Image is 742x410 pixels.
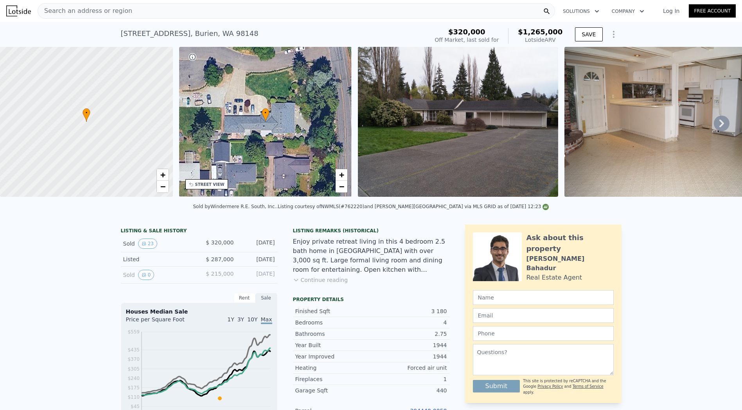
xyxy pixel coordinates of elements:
[131,404,140,409] tspan: $45
[38,6,132,16] span: Search an address or region
[240,270,275,280] div: [DATE]
[262,108,269,122] div: •
[255,293,277,303] div: Sale
[293,276,348,284] button: Continue reading
[295,341,371,349] div: Year Built
[605,4,650,18] button: Company
[247,316,257,323] span: 10Y
[473,308,614,323] input: Email
[206,256,234,262] span: $ 287,000
[473,326,614,341] input: Phone
[160,182,165,191] span: −
[293,237,449,275] div: Enjoy private retreat living in this 4 bedroom 2.5 bath home in [GEOGRAPHIC_DATA] with over 3,000...
[6,5,31,16] img: Lotside
[371,353,447,360] div: 1944
[336,181,347,193] a: Zoom out
[573,384,604,389] a: Terms of Service
[293,228,449,234] div: Listing Remarks (Historical)
[195,182,225,187] div: STREET VIEW
[121,28,259,39] div: [STREET_ADDRESS] , Burien , WA 98148
[278,204,549,209] div: Listing courtesy of NWMLS (#762220) and [PERSON_NAME][GEOGRAPHIC_DATA] via MLS GRID as of [DATE] ...
[523,378,613,395] div: This site is protected by reCAPTCHA and the Google and apply.
[126,308,272,316] div: Houses Median Sale
[371,319,447,326] div: 4
[371,375,447,383] div: 1
[575,27,602,41] button: SAVE
[83,108,90,122] div: •
[123,255,193,263] div: Listed
[371,307,447,315] div: 3 180
[371,387,447,394] div: 440
[371,330,447,338] div: 2.75
[237,316,244,323] span: 3Y
[128,376,140,381] tspan: $240
[295,330,371,338] div: Bathrooms
[193,204,278,209] div: Sold by Windermere R.E. South, Inc. .
[295,375,371,383] div: Fireplaces
[128,366,140,372] tspan: $305
[157,181,169,193] a: Zoom out
[157,169,169,181] a: Zoom in
[128,329,140,335] tspan: $559
[654,7,689,15] a: Log In
[557,4,605,18] button: Solutions
[128,357,140,362] tspan: $370
[537,384,563,389] a: Privacy Policy
[435,36,499,44] div: Off Market, last sold for
[518,28,562,36] span: $1,265,000
[206,271,234,277] span: $ 215,000
[293,296,449,303] div: Property details
[128,385,140,390] tspan: $175
[160,170,165,180] span: +
[543,204,549,210] img: NWMLS Logo
[206,239,234,246] span: $ 320,000
[526,273,582,282] div: Real Estate Agent
[227,316,234,323] span: 1Y
[473,290,614,305] input: Name
[240,239,275,249] div: [DATE]
[138,270,155,280] button: View historical data
[473,380,520,392] button: Submit
[689,4,736,18] a: Free Account
[126,316,199,328] div: Price per Square Foot
[371,341,447,349] div: 1944
[295,387,371,394] div: Garage Sqft
[262,109,269,116] span: •
[261,316,272,324] span: Max
[295,353,371,360] div: Year Improved
[240,255,275,263] div: [DATE]
[358,47,558,197] img: Sale: 150333172 Parcel: 97994880
[295,364,371,372] div: Heating
[371,364,447,372] div: Forced air unit
[123,270,193,280] div: Sold
[128,394,140,400] tspan: $110
[121,228,277,235] div: LISTING & SALE HISTORY
[526,254,614,273] div: [PERSON_NAME] Bahadur
[295,319,371,326] div: Bedrooms
[339,170,344,180] span: +
[128,347,140,353] tspan: $435
[295,307,371,315] div: Finished Sqft
[336,169,347,181] a: Zoom in
[123,239,193,249] div: Sold
[518,36,562,44] div: Lotside ARV
[339,182,344,191] span: −
[234,293,255,303] div: Rent
[138,239,157,249] button: View historical data
[448,28,485,36] span: $320,000
[526,232,614,254] div: Ask about this property
[606,27,622,42] button: Show Options
[83,109,90,116] span: •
